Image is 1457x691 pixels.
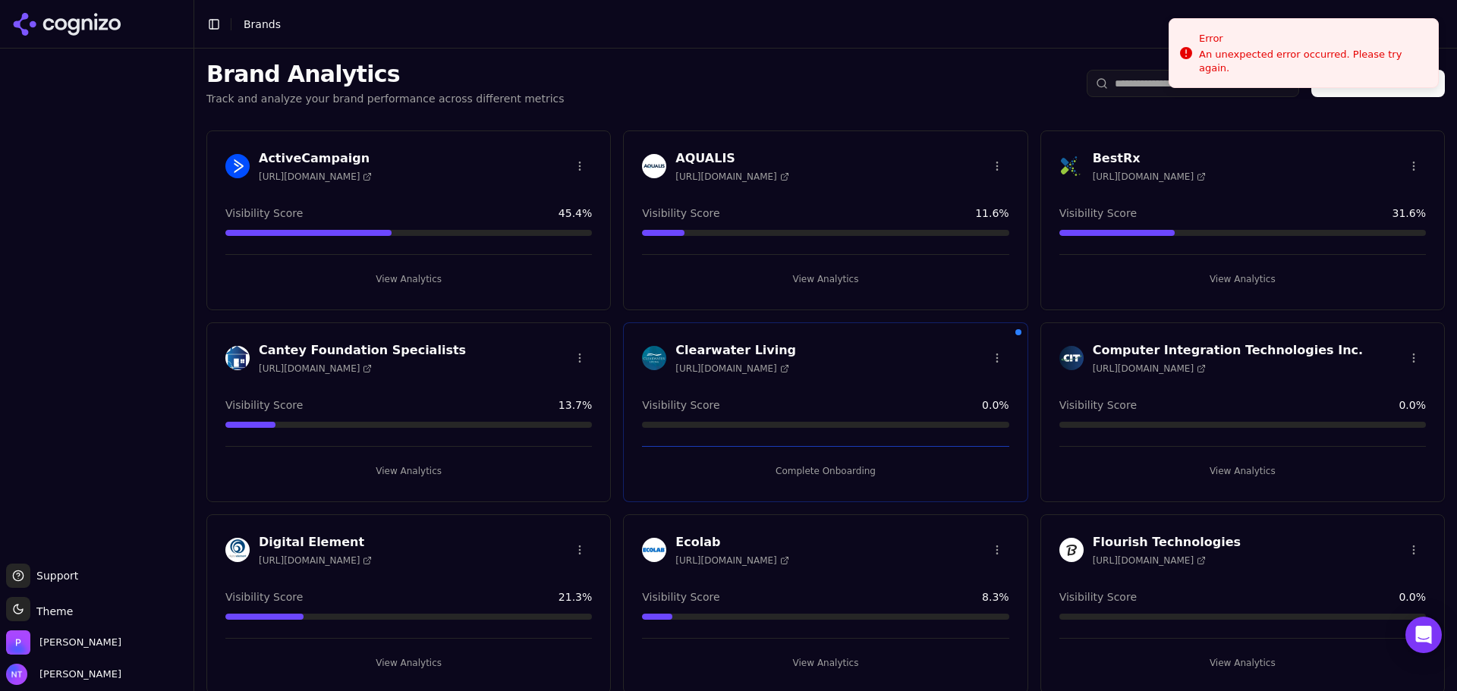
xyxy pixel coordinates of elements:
[642,589,719,605] span: Visibility Score
[6,630,121,655] button: Open organization switcher
[1059,346,1084,370] img: Computer Integration Technologies Inc.
[559,397,592,413] span: 13.7 %
[642,459,1009,483] button: Complete Onboarding
[642,397,719,413] span: Visibility Score
[225,346,250,370] img: Cantey Foundation Specialists
[1093,341,1363,360] h3: Computer Integration Technologies Inc.
[1059,206,1137,221] span: Visibility Score
[225,206,303,221] span: Visibility Score
[1059,154,1084,178] img: BestRx
[244,18,281,30] span: Brands
[1199,31,1426,46] div: Error
[559,206,592,221] span: 45.4 %
[1199,48,1426,75] div: An unexpected error occurred. Please try again.
[559,589,592,605] span: 21.3 %
[6,664,121,685] button: Open user button
[225,154,250,178] img: ActiveCampaign
[642,154,666,178] img: AQUALIS
[259,363,372,375] span: [URL][DOMAIN_NAME]
[225,538,250,562] img: Digital Element
[975,206,1009,221] span: 11.6 %
[1399,589,1426,605] span: 0.0 %
[1399,397,1426,413] span: 0.0 %
[30,568,78,583] span: Support
[675,554,788,567] span: [URL][DOMAIN_NAME]
[1059,397,1137,413] span: Visibility Score
[206,61,565,88] h1: Brand Analytics
[1059,589,1137,605] span: Visibility Score
[259,341,466,360] h3: Cantey Foundation Specialists
[675,171,788,183] span: [URL][DOMAIN_NAME]
[675,149,788,168] h3: AQUALIS
[1059,538,1084,562] img: Flourish Technologies
[225,397,303,413] span: Visibility Score
[1093,533,1241,551] h3: Flourish Technologies
[642,538,666,562] img: Ecolab
[6,630,30,655] img: Perrill
[1059,459,1426,483] button: View Analytics
[244,17,281,32] nav: breadcrumb
[675,341,796,360] h3: Clearwater Living
[1093,171,1206,183] span: [URL][DOMAIN_NAME]
[206,91,565,106] p: Track and analyze your brand performance across different metrics
[675,533,788,551] h3: Ecolab
[1059,651,1426,675] button: View Analytics
[39,636,121,649] span: Perrill
[6,664,27,685] img: Nate Tower
[1405,617,1442,653] div: Open Intercom Messenger
[225,589,303,605] span: Visibility Score
[1392,206,1426,221] span: 31.6 %
[30,605,73,617] span: Theme
[259,149,372,168] h3: ActiveCampaign
[33,667,121,681] span: [PERSON_NAME]
[259,533,372,551] h3: Digital Element
[1059,267,1426,291] button: View Analytics
[642,651,1009,675] button: View Analytics
[1093,363,1206,375] span: [URL][DOMAIN_NAME]
[225,459,592,483] button: View Analytics
[259,554,372,567] span: [URL][DOMAIN_NAME]
[982,589,1009,605] span: 8.3 %
[1093,149,1206,168] h3: BestRx
[642,346,666,370] img: Clearwater Living
[1093,554,1206,567] span: [URL][DOMAIN_NAME]
[225,267,592,291] button: View Analytics
[642,206,719,221] span: Visibility Score
[982,397,1009,413] span: 0.0 %
[642,267,1009,291] button: View Analytics
[675,363,788,375] span: [URL][DOMAIN_NAME]
[225,651,592,675] button: View Analytics
[259,171,372,183] span: [URL][DOMAIN_NAME]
